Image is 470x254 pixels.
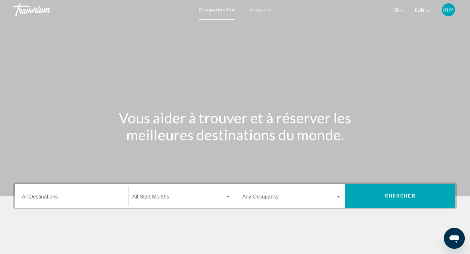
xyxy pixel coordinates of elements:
font: EUR [415,8,424,13]
button: Chercher [345,184,456,208]
a: Escapades [248,7,271,12]
font: fr [393,8,399,13]
a: Travorium [13,3,193,16]
div: Widget de recherche [15,184,455,208]
h1: Vous aider à trouver et à réserver les meilleures destinations du monde. [113,109,357,143]
button: Changer de devise [415,6,430,15]
button: Menu utilisateur [440,3,457,17]
a: Escapades Plus [199,7,235,12]
button: Changer de langue [393,6,405,15]
span: Chercher [385,194,416,199]
iframe: Bouton de lancement de la fenêtre de messagerie [444,228,465,249]
font: mm [443,6,454,13]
